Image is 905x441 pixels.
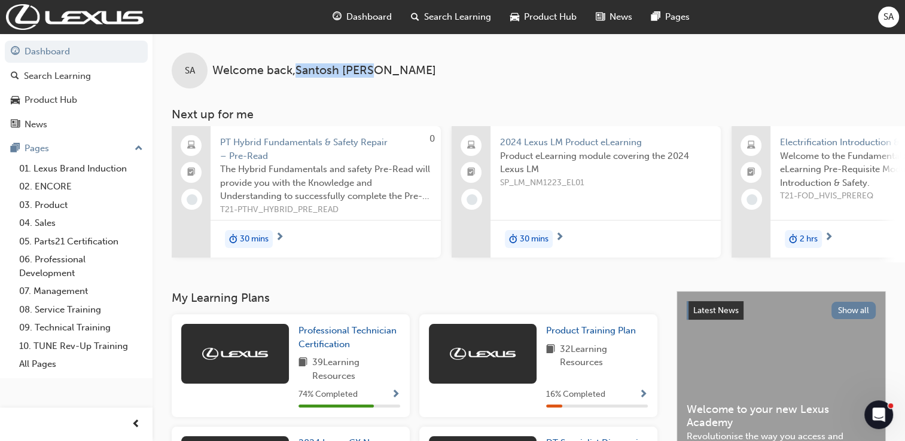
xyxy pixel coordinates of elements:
[391,387,400,402] button: Show Progress
[25,142,49,155] div: Pages
[452,126,721,258] a: 2024 Lexus LM Product eLearningProduct eLearning module covering the 2024 Lexus LMSP_LM_NM1223_EL...
[500,149,711,176] span: Product eLearning module covering the 2024 Lexus LM
[14,177,148,196] a: 02. ENCORE
[14,196,148,215] a: 03. Product
[229,231,237,247] span: duration-icon
[665,10,690,24] span: Pages
[555,232,564,243] span: next-icon
[187,194,197,205] span: learningRecordVerb_NONE-icon
[510,10,519,24] span: car-icon
[298,388,358,402] span: 74 % Completed
[524,10,577,24] span: Product Hub
[411,10,419,24] span: search-icon
[346,10,392,24] span: Dashboard
[467,165,476,180] span: booktick-icon
[424,10,491,24] span: Search Learning
[240,232,269,246] span: 30 mins
[11,47,20,57] span: guage-icon
[546,324,641,338] a: Product Training Plan
[172,126,441,258] a: 0PT Hybrid Fundamentals & Safety Repair – Pre-ReadThe Hybrid Fundamentals and safety Pre-Read wil...
[401,5,501,29] a: search-iconSearch Learning
[153,108,905,121] h3: Next up for me
[14,160,148,178] a: 01. Lexus Brand Induction
[5,38,148,137] button: DashboardSearch LearningProduct HubNews
[546,388,605,402] span: 16 % Completed
[500,176,711,190] span: SP_LM_NM1223_EL01
[500,136,711,149] span: 2024 Lexus LM Product eLearning
[746,194,757,205] span: learningRecordVerb_NONE-icon
[5,114,148,136] a: News
[14,355,148,373] a: All Pages
[560,342,648,369] span: 32 Learning Resources
[610,10,632,24] span: News
[202,348,268,360] img: Trak
[14,301,148,319] a: 08. Service Training
[11,120,20,130] span: news-icon
[24,69,91,83] div: Search Learning
[333,10,342,24] span: guage-icon
[14,318,148,337] a: 09. Technical Training
[25,118,47,131] div: News
[6,4,144,30] img: Trak
[11,143,20,154] span: pages-icon
[520,232,549,246] span: 30 mins
[172,291,657,305] h3: My Learning Plans
[651,10,660,24] span: pages-icon
[747,165,755,180] span: booktick-icon
[312,356,400,382] span: 39 Learning Resources
[467,138,476,154] span: laptop-icon
[14,337,148,356] a: 10. TUNE Rev-Up Training
[5,137,148,160] button: Pages
[323,5,401,29] a: guage-iconDashboard
[789,231,797,247] span: duration-icon
[275,232,284,243] span: next-icon
[501,5,586,29] a: car-iconProduct Hub
[450,348,516,360] img: Trak
[298,356,307,382] span: book-icon
[639,387,648,402] button: Show Progress
[391,390,400,400] span: Show Progress
[220,163,431,203] span: The Hybrid Fundamentals and safety Pre-Read will provide you with the Knowledge and Understanding...
[596,10,605,24] span: news-icon
[14,282,148,301] a: 07. Management
[831,302,876,319] button: Show all
[864,400,893,429] iframe: Intercom live chat
[509,231,517,247] span: duration-icon
[298,324,400,351] a: Professional Technician Certification
[25,93,77,107] div: Product Hub
[546,325,636,336] span: Product Training Plan
[878,7,899,27] button: SA
[185,64,195,78] span: SA
[220,203,431,217] span: T21-PTHV_HYBRID_PRE_READ
[824,232,833,243] span: next-icon
[546,342,555,369] span: book-icon
[747,138,755,154] span: laptop-icon
[212,64,436,78] span: Welcome back , Santosh [PERSON_NAME]
[11,71,19,82] span: search-icon
[586,5,642,29] a: news-iconNews
[687,403,876,430] span: Welcome to your new Lexus Academy
[5,89,148,111] a: Product Hub
[14,250,148,282] a: 06. Professional Development
[5,41,148,63] a: Dashboard
[14,232,148,251] a: 05. Parts21 Certification
[220,136,431,163] span: PT Hybrid Fundamentals & Safety Repair – Pre-Read
[14,214,148,232] a: 04. Sales
[642,5,699,29] a: pages-iconPages
[132,417,141,432] span: prev-icon
[467,194,477,205] span: learningRecordVerb_NONE-icon
[693,305,739,316] span: Latest News
[800,232,818,246] span: 2 hrs
[429,133,435,144] span: 0
[5,65,148,87] a: Search Learning
[187,165,196,180] span: booktick-icon
[187,138,196,154] span: laptop-icon
[883,10,894,24] span: SA
[298,325,397,350] span: Professional Technician Certification
[11,95,20,106] span: car-icon
[639,390,648,400] span: Show Progress
[135,141,143,157] span: up-icon
[687,301,876,320] a: Latest NewsShow all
